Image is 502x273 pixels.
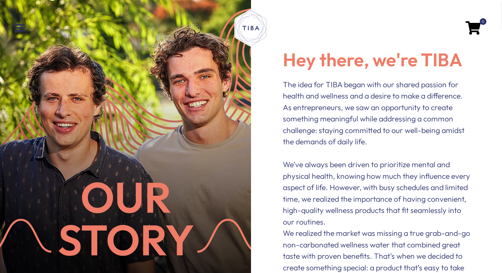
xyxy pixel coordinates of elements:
[283,79,470,148] p: The idea for TIBA began with our shared passion for health and wellness and a desire to make a di...
[465,23,480,31] a: 0
[283,48,462,71] span: Hey there, we're TIBA
[283,159,470,228] p: We’ve always been driven to prioritize mental and physical health, knowing how much they influenc...
[480,18,486,25] span: 0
